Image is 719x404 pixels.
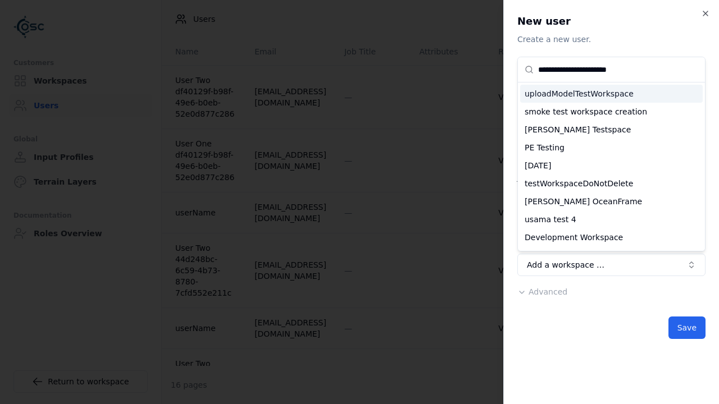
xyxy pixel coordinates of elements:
div: PE Testing [520,139,703,157]
div: [PERSON_NAME] OceanFrame [520,192,703,210]
div: Mobility_STG [520,246,703,264]
div: usama test 4 [520,210,703,228]
div: [DATE] [520,157,703,175]
div: Development Workspace [520,228,703,246]
div: [PERSON_NAME] Testspace [520,121,703,139]
div: Suggestions [518,82,705,251]
div: smoke test workspace creation [520,103,703,121]
div: testWorkspaceDoNotDelete [520,175,703,192]
div: uploadModelTestWorkspace [520,85,703,103]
